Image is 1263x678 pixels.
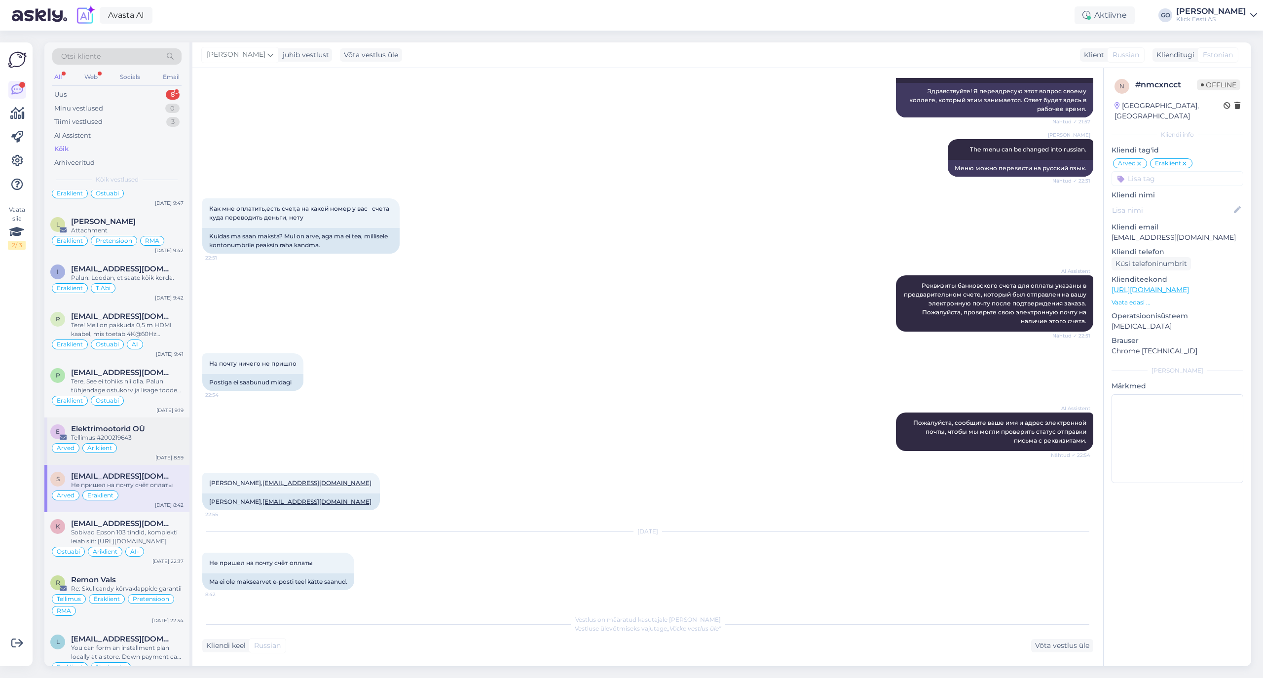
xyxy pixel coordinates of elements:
[202,527,1093,536] div: [DATE]
[71,643,184,661] div: You can form an installment plan locally at a store. Down payment can be added as well.
[96,664,126,670] span: Järelmaks
[71,635,174,643] span: Lenapavlova294@gmail.com
[8,241,26,250] div: 2 / 3
[71,321,184,339] div: Tere! Meil on pakkuda 0,5 m HDMI kaabel, mis toetab 4K@60Hz resolutsiooni hinnaga 10.99€: Videoka...
[1112,311,1243,321] p: Operatsioonisüsteem
[118,71,142,83] div: Socials
[279,50,329,60] div: juhib vestlust
[1053,267,1090,275] span: AI Assistent
[667,625,721,632] i: „Võtke vestlus üle”
[209,559,313,566] span: Не пришел на почту счёт оплаты
[96,398,119,404] span: Ostuabi
[61,51,101,62] span: Otsi kliente
[71,519,174,528] span: karina.baumverk@kohila.ee
[56,428,60,435] span: E
[209,205,391,221] span: Как мне оплатить,есть счет,а на какой номер у вас счета куда переводить деньги, нету
[254,640,281,651] span: Russian
[1048,131,1090,139] span: [PERSON_NAME]
[71,368,174,377] span: Pisike84@gmail.com
[913,419,1088,444] span: Пожалуйста, сообщите ваше имя и адрес электронной почты, чтобы мы могли проверить статус отправки...
[166,90,180,100] div: 8
[1176,15,1246,23] div: Klick Eesti AS
[1155,160,1181,166] span: Eraklient
[145,238,159,244] span: RMA
[205,391,242,399] span: 22:54
[56,475,60,483] span: s
[904,282,1088,325] span: Реквизиты банковского счета для оплаты указаны в предварительном счете, который был отправлен на ...
[71,264,174,273] span: iseoled123@mail.ee
[54,131,91,141] div: AI Assistent
[152,558,184,565] div: [DATE] 22:37
[1053,405,1090,412] span: AI Assistent
[262,498,371,505] a: [EMAIL_ADDRESS][DOMAIN_NAME]
[56,523,60,530] span: k
[75,5,96,26] img: explore-ai
[57,445,74,451] span: Arved
[262,479,371,487] a: [EMAIL_ADDRESS][DOMAIN_NAME]
[1112,257,1191,270] div: Küsi telefoninumbrit
[155,501,184,509] div: [DATE] 8:42
[57,268,59,275] span: i
[1112,145,1243,155] p: Kliendi tag'id
[133,596,169,602] span: Pretensioon
[96,238,132,244] span: Pretensioon
[130,549,139,555] span: AI-
[1112,381,1243,391] p: Märkmed
[970,146,1086,153] span: The menu can be changed into russian.
[1031,639,1093,652] div: Võta vestlus üle
[152,617,184,624] div: [DATE] 22:34
[896,83,1093,117] div: Здравствуйте! Я переадресую этот вопрос своему коллеге, который этим занимается. Ответ будет здес...
[132,341,138,347] span: AI
[71,217,136,226] span: Liis Lilles
[209,360,297,367] span: На почту ничего не пришло
[202,228,400,254] div: Kuidas ma saan maksta? Mul on arve, aga ma ei tea, millisele kontonumbrile peaksin raha kandma.
[1135,79,1197,91] div: # nmcxncct
[1176,7,1257,23] a: [PERSON_NAME]Klick Eesti AS
[209,479,373,487] span: [PERSON_NAME],
[1113,50,1139,60] span: Russian
[71,273,184,282] div: Palun. Loodan, et saate kõik korda.
[948,160,1093,177] div: Меню можно перевести на русский язык.
[54,90,67,100] div: Uus
[1203,50,1233,60] span: Estonian
[57,549,80,555] span: Ostuabi
[94,596,120,602] span: Eraklient
[1152,50,1194,60] div: Klienditugi
[1197,79,1240,90] span: Offline
[156,350,184,358] div: [DATE] 9:41
[56,372,60,379] span: P
[1112,366,1243,375] div: [PERSON_NAME]
[87,492,113,498] span: Eraklient
[56,638,60,645] span: L
[1114,101,1224,121] div: [GEOGRAPHIC_DATA], [GEOGRAPHIC_DATA]
[205,591,242,598] span: 8:42
[71,424,145,433] span: Elektrimootorid OÜ
[87,445,112,451] span: Äriklient
[161,71,182,83] div: Email
[1075,6,1135,24] div: Aktiivne
[1112,346,1243,356] p: Chrome [TECHNICAL_ID]
[96,341,119,347] span: Ostuabi
[71,481,184,490] div: Не пришел на почту счёт оплаты
[1080,50,1104,60] div: Klient
[1112,190,1243,200] p: Kliendi nimi
[57,608,71,614] span: RMA
[71,575,116,584] span: Remon Vals
[156,407,184,414] div: [DATE] 9:19
[71,584,184,593] div: Re: Skullcandy kõrvaklappide garantii
[155,454,184,461] div: [DATE] 8:59
[57,398,83,404] span: Eraklient
[56,315,60,323] span: r
[56,221,60,228] span: L
[575,616,721,623] span: Vestlus on määratud kasutajale [PERSON_NAME]
[1119,82,1124,90] span: n
[575,625,721,632] span: Vestluse ülevõtmiseks vajutage
[340,48,402,62] div: Võta vestlus üle
[202,640,246,651] div: Kliendi keel
[205,511,242,518] span: 22:55
[1112,247,1243,257] p: Kliendi telefon
[8,50,27,69] img: Askly Logo
[1112,171,1243,186] input: Lisa tag
[96,190,119,196] span: Ostuabi
[155,199,184,207] div: [DATE] 9:47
